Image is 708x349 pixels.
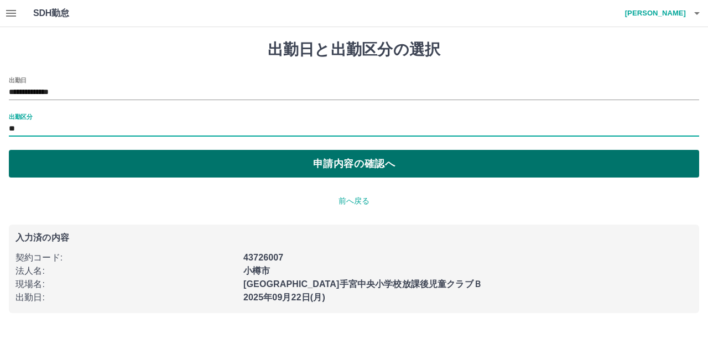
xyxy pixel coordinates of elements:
b: 43726007 [243,253,283,262]
h1: 出勤日と出勤区分の選択 [9,40,699,59]
p: 契約コード : [15,251,237,264]
p: 現場名 : [15,278,237,291]
p: 法人名 : [15,264,237,278]
b: 2025年09月22日(月) [243,293,325,302]
label: 出勤日 [9,76,27,84]
b: 小樽市 [243,266,270,275]
p: 入力済の内容 [15,233,693,242]
p: 前へ戻る [9,195,699,207]
button: 申請内容の確認へ [9,150,699,178]
p: 出勤日 : [15,291,237,304]
label: 出勤区分 [9,112,32,121]
b: [GEOGRAPHIC_DATA]手宮中央小学校放課後児童クラブＢ [243,279,482,289]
